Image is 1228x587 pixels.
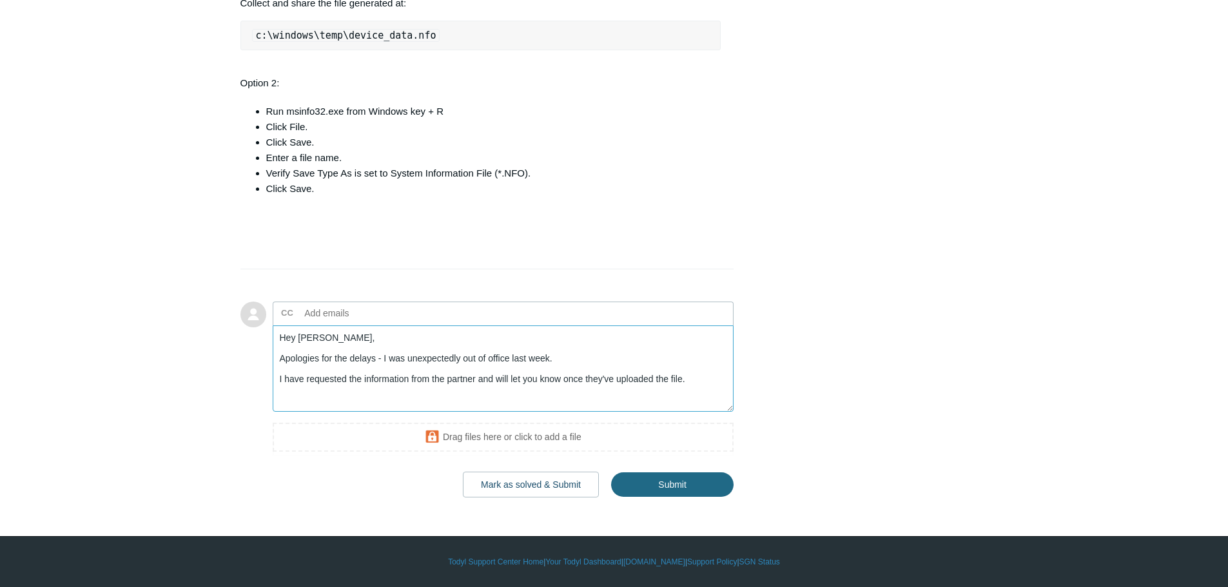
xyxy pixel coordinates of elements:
a: [DOMAIN_NAME] [623,556,685,568]
a: Todyl Support Center Home [448,556,543,568]
input: Submit [611,472,734,497]
li: Click File. [266,119,721,135]
li: Enter a file name. [266,150,721,166]
a: SGN Status [739,556,780,568]
textarea: Add your reply [273,325,734,412]
li: Verify Save Type As is set to System Information File (*.NFO). [266,166,721,181]
li: Click Save. [266,135,721,150]
div: | | | | [240,556,988,568]
a: Your Todyl Dashboard [545,556,621,568]
label: CC [281,303,293,323]
li: Click Save. [266,181,721,197]
button: Mark as solved & Submit [463,472,599,497]
input: Add emails [300,303,438,323]
li: Run msinfo32.exe from Windows key + R [266,104,721,119]
code: c:\windows\temp\device_data.nfo [252,29,440,42]
a: Support Policy [687,556,737,568]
